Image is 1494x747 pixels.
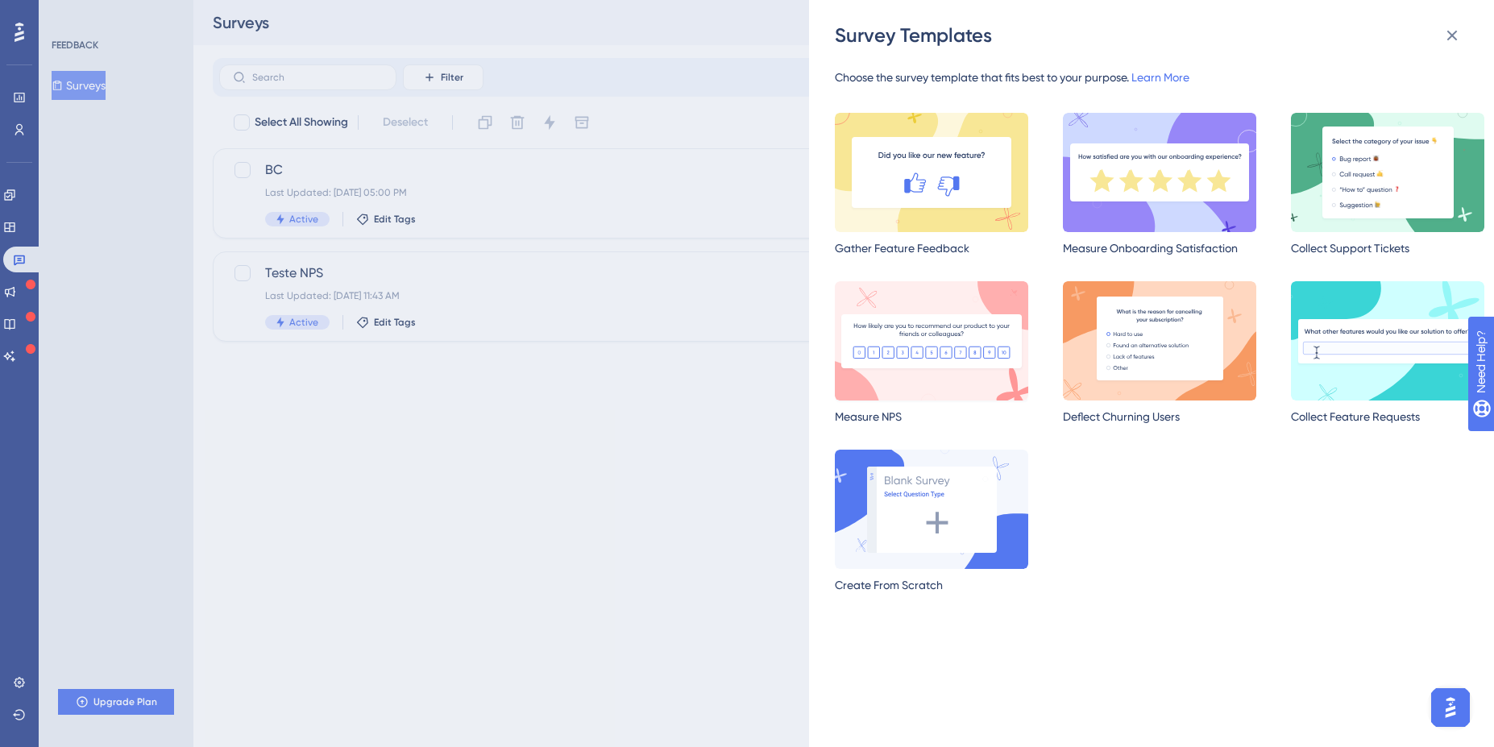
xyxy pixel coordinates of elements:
div: Measure NPS [835,407,1028,426]
a: Learn More [1131,71,1189,84]
img: deflectChurning [1063,281,1256,400]
div: Collect Support Tickets [1291,239,1484,258]
div: Collect Feature Requests [1291,407,1484,426]
span: Choose the survey template that fits best to your purpose. [835,71,1129,84]
div: Deflect Churning Users [1063,407,1256,426]
span: Need Help? [38,4,101,23]
div: Measure Onboarding Satisfaction [1063,239,1256,258]
img: nps [835,281,1028,400]
img: satisfaction [1063,113,1256,232]
div: Survey Templates [835,23,1471,48]
img: multipleChoice [1291,113,1484,232]
div: Gather Feature Feedback [835,239,1028,258]
img: requestFeature [1291,281,1484,400]
iframe: UserGuiding AI Assistant Launcher [1426,683,1475,732]
img: createScratch [835,450,1028,569]
img: gatherFeedback [835,113,1028,232]
div: Create From Scratch [835,575,1028,595]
